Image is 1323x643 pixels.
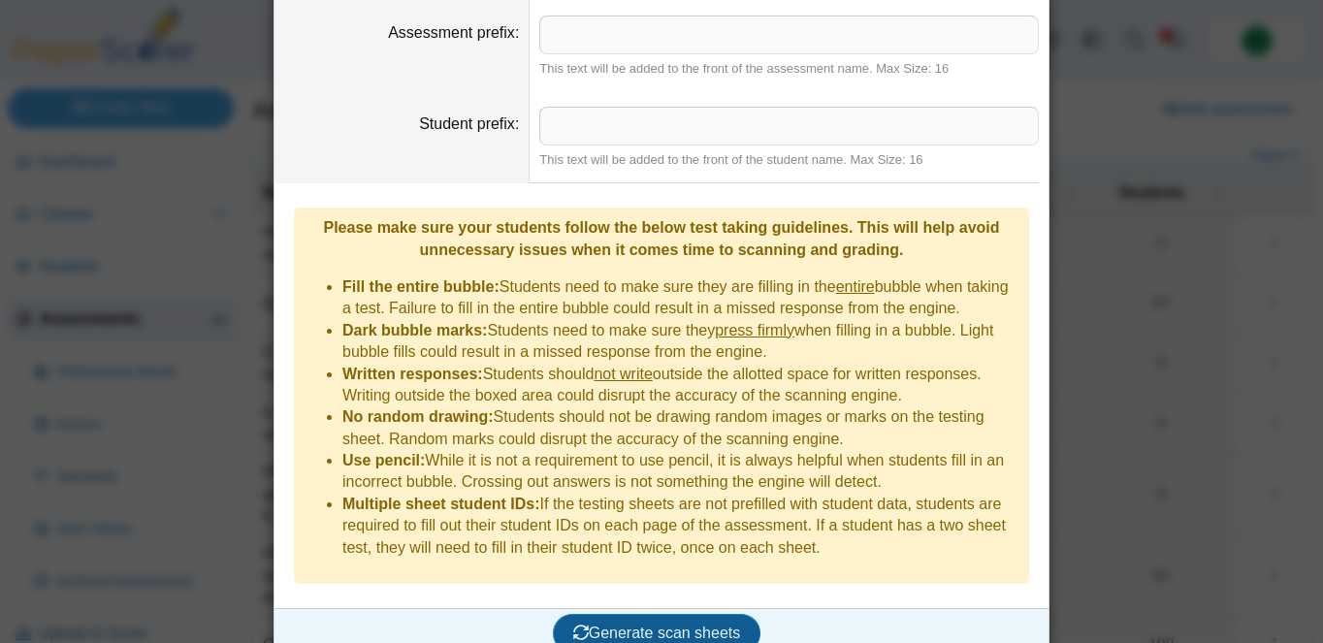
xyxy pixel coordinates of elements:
div: This text will be added to the front of the assessment name. Max Size: 16 [539,60,1039,78]
li: Students need to make sure they when filling in a bubble. Light bubble fills could result in a mi... [342,320,1019,364]
u: press firmly [715,322,794,338]
li: Students should outside the allotted space for written responses. Writing outside the boxed area ... [342,364,1019,407]
b: Fill the entire bubble: [342,278,500,295]
u: not write [594,366,652,382]
li: While it is not a requirement to use pencil, it is always helpful when students fill in an incorr... [342,450,1019,494]
b: No random drawing: [342,408,494,425]
b: Please make sure your students follow the below test taking guidelines. This will help avoid unne... [323,219,999,257]
label: Assessment prefix [388,24,519,41]
li: Students need to make sure they are filling in the bubble when taking a test. Failure to fill in ... [342,276,1019,320]
b: Use pencil: [342,452,425,468]
li: If the testing sheets are not prefilled with student data, students are required to fill out thei... [342,494,1019,559]
li: Students should not be drawing random images or marks on the testing sheet. Random marks could di... [342,406,1019,450]
span: Generate scan sheets [573,625,741,641]
b: Written responses: [342,366,483,382]
b: Dark bubble marks: [342,322,487,338]
div: This text will be added to the front of the student name. Max Size: 16 [539,151,1039,169]
u: entire [836,278,875,295]
b: Multiple sheet student IDs: [342,496,540,512]
label: Student prefix [419,115,519,132]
